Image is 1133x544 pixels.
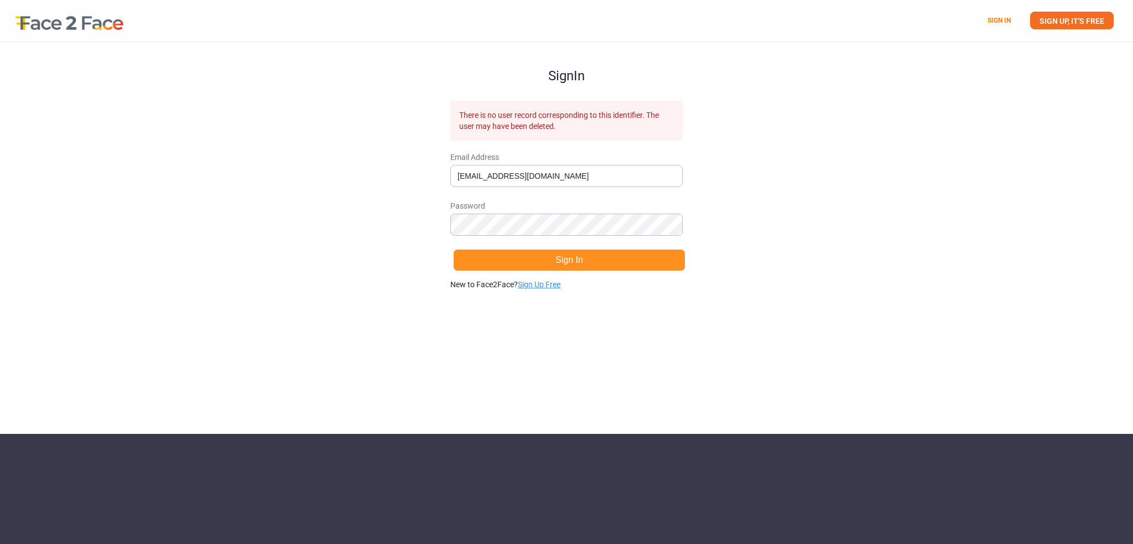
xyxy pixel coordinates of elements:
input: Email Address [450,165,683,187]
h1: Sign In [450,42,683,83]
a: SIGN UP, IT'S FREE [1030,12,1114,29]
button: Sign In [453,249,685,271]
span: Email Address [450,152,683,163]
a: SIGN IN [988,17,1011,24]
a: Sign Up Free [518,280,560,289]
div: There is no user record corresponding to this identifier. The user may have been deleted. [450,101,683,141]
p: New to Face2Face? [450,279,683,290]
input: Password [450,214,683,236]
span: Password [450,200,683,211]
